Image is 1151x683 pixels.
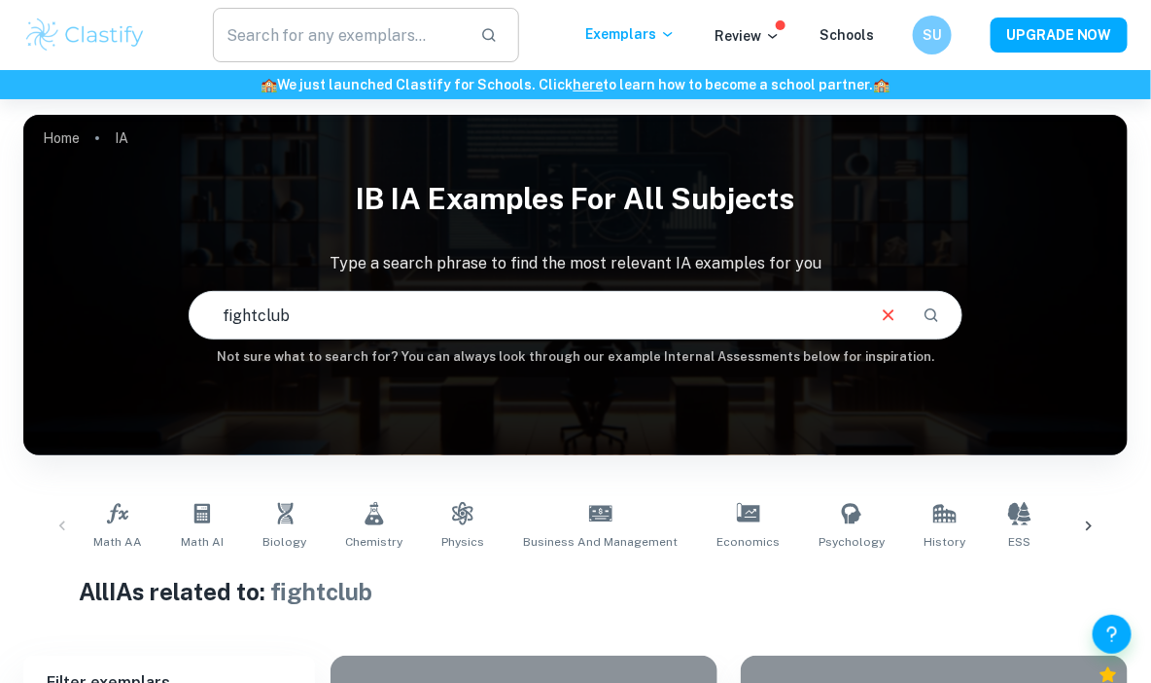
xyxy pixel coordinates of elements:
span: Chemistry [345,533,402,551]
img: Clastify logo [23,16,147,54]
button: UPGRADE NOW [991,18,1128,53]
h1: All IAs related to: [79,574,1072,609]
span: Psychology [819,533,885,551]
h1: IB IA examples for all subjects [23,169,1128,229]
p: Review [715,25,781,47]
span: Biology [262,533,306,551]
p: Exemplars [585,23,676,45]
span: 🏫 [262,77,278,92]
h6: Not sure what to search for? You can always look through our example Internal Assessments below f... [23,347,1128,367]
a: Home [43,125,80,152]
p: Type a search phrase to find the most relevant IA examples for you [23,252,1128,275]
span: fightclub [270,578,372,605]
span: Business and Management [523,533,678,551]
span: Math AA [93,533,142,551]
button: Search [915,299,948,332]
span: History [924,533,965,551]
button: SU [913,16,952,54]
span: 🏫 [874,77,890,92]
input: Search for any exemplars... [213,8,466,62]
button: Help and Feedback [1093,615,1132,654]
span: Economics [716,533,780,551]
span: Physics [441,533,484,551]
button: Clear [870,297,907,334]
span: Math AI [181,533,224,551]
p: IA [115,127,128,149]
input: E.g. player arrangements, enthalpy of combustion, analysis of a big city... [190,288,861,342]
h6: SU [922,24,944,46]
h6: We just launched Clastify for Schools. Click to learn how to become a school partner. [4,74,1147,95]
a: Schools [820,27,874,43]
span: ESS [1009,533,1031,551]
a: here [574,77,604,92]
